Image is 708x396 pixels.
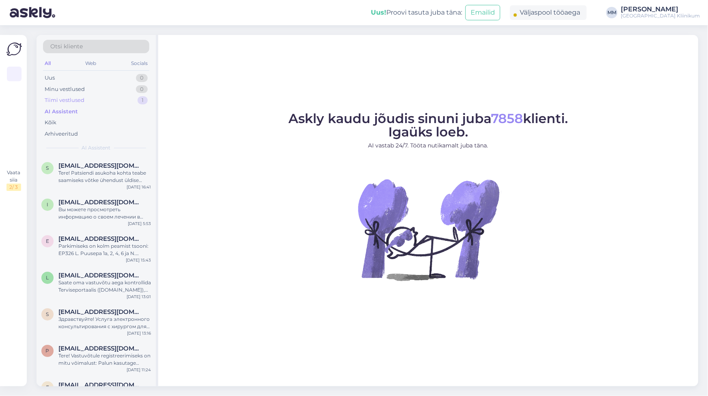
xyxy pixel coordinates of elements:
span: S [46,165,49,171]
div: [DATE] 5:53 [128,221,151,227]
span: l [46,275,49,281]
div: All [43,58,52,69]
button: Emailid [465,5,500,20]
p: AI vastab 24/7. Tööta nutikamalt juba täna. [288,141,568,150]
div: [DATE] 13:01 [127,294,151,300]
span: e [46,384,49,390]
div: Väljaspool tööaega [510,5,587,20]
span: svetlanaart@icloud.com [58,308,143,316]
div: Tere! Vastuvõtule registreerimiseks on mitu võimalust: Palun kasutage veebiportaali: [DOMAIN_NAME... [58,352,151,367]
span: lempriina@gmail.com [58,272,143,279]
div: 0 [136,85,148,93]
span: evelylumi18@gmail.com [58,235,143,242]
span: Silver.muromets@rait.ee [58,162,143,169]
span: i [47,201,48,208]
div: [DATE] 11:24 [127,367,151,373]
img: Askly Logo [6,41,22,57]
span: pendantrow659@gmail.com [58,345,143,352]
div: 2 / 3 [6,184,21,191]
span: s [46,311,49,317]
div: Saate oma vastuvõtu aega kontrollida Terviseportaalis ([DOMAIN_NAME]), Patsiendiportaalis ([DOMAI... [58,279,151,294]
span: Askly kaudu jõudis sinuni juba klienti. Igaüks loeb. [288,110,568,140]
span: p [46,348,49,354]
a: [PERSON_NAME][GEOGRAPHIC_DATA] Kliinikum [621,6,703,19]
span: Otsi kliente [50,42,83,51]
div: [DATE] 16:41 [127,184,151,190]
div: Tere! Patsiendi asukoha kohta teabe saamiseks võtke ühendust üldise infotelefoniga 731 8111. [58,169,151,184]
div: 0 [136,74,148,82]
b: Uus! [371,9,386,16]
div: Minu vestlused [45,85,85,93]
div: MM [606,7,618,18]
span: AI Assistent [82,144,111,151]
div: [GEOGRAPHIC_DATA] Kliinikum [621,13,700,19]
div: Arhiveeritud [45,130,78,138]
div: Vaata siia [6,169,21,191]
div: AI Assistent [45,108,78,116]
img: No Chat active [355,156,501,303]
div: Socials [129,58,149,69]
div: Здравствуйте! Услуга электронного консультирования с хирургом для получения второго мнения в наше... [58,316,151,330]
div: Web [84,58,98,69]
div: Вы можете просмотреть информацию о своем лечении в Пациентском Портале. Отчеты и данные появляютс... [58,206,151,221]
div: Parkimiseks on kolm peamist tsooni: EP326 L. Puusepa 1a, 2, 4, 6 ja N. Lunini 6 ja 14 lähedal. Te... [58,242,151,257]
div: [DATE] 13:16 [127,330,151,336]
div: Kõik [45,119,56,127]
div: [DATE] 15:43 [126,257,151,263]
span: irena.chevdar@gmail.com [58,199,143,206]
span: ellelanginen1@gmail.com [58,381,143,389]
span: e [46,238,49,244]
div: Uus [45,74,55,82]
div: Proovi tasuta juba täna: [371,8,462,17]
span: 7858 [491,110,523,126]
div: Tiimi vestlused [45,96,84,104]
div: [PERSON_NAME] [621,6,700,13]
div: 1 [138,96,148,104]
